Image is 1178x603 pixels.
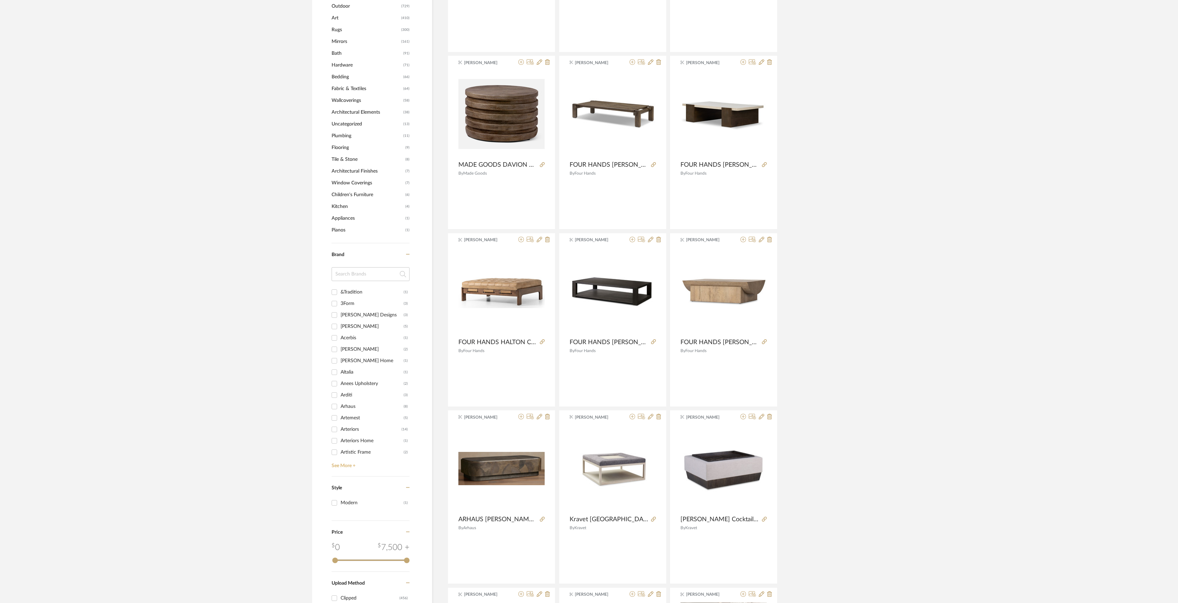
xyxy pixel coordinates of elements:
[458,349,463,353] span: By
[332,118,402,130] span: Uncategorized
[332,541,340,554] div: 0
[680,516,759,523] span: [PERSON_NAME] Cocktail Ottoman 42SQ17H #FS564-O.COCKTAIL
[332,581,365,586] span: Upload Method
[332,24,399,36] span: Rugs
[332,267,410,281] input: Search Brands
[685,526,697,530] span: Kravet
[464,414,508,420] span: [PERSON_NAME]
[404,497,408,508] div: (1)
[404,378,408,389] div: (2)
[341,497,404,508] div: Modern
[332,47,402,59] span: Bath
[570,171,574,175] span: By
[574,171,596,175] span: Four Hands
[332,12,399,24] span: Art
[332,0,399,12] span: Outdoor
[341,367,404,378] div: Altalia
[575,60,618,66] span: [PERSON_NAME]
[332,201,404,212] span: Kitchen
[403,71,410,82] span: (66)
[332,130,402,142] span: Plumbing
[570,426,656,512] img: Kravet Edgemere Square Ottoman 42SQ19H #FS987-SO
[332,95,402,106] span: Wallcoverings
[686,591,730,597] span: [PERSON_NAME]
[405,225,410,236] span: (1)
[401,24,410,35] span: (300)
[404,344,408,355] div: (2)
[680,98,767,130] img: FOUR HANDS LETTA COFFEE TABLE 65"W X 37"D X 15.5"H
[341,435,404,446] div: Arteriors Home
[341,401,404,412] div: Arhaus
[404,367,408,378] div: (1)
[458,339,537,346] span: FOUR HANDS HALTON COCKTAIL OTTOMAN 50.25"W X 37"D X 15.25"H
[680,349,685,353] span: By
[405,213,410,224] span: (1)
[403,119,410,130] span: (13)
[570,274,656,308] img: FOUR HANDS THOMAS COFFEE TABLE 67"W X 40"D X 15.75"H
[341,344,404,355] div: [PERSON_NAME]
[464,237,508,243] span: [PERSON_NAME]
[401,36,410,47] span: (161)
[458,452,545,486] img: ARHAUS POLANCO PLINTH COFFEE TABLE 64"W X 31"D X 15'H
[570,526,574,530] span: By
[463,349,484,353] span: Four Hands
[458,516,537,523] span: ARHAUS [PERSON_NAME] PLINTH COFFEE TABLE 64"W X 31"D X 15'H
[332,106,402,118] span: Architectural Elements
[570,516,648,523] span: Kravet [GEOGRAPHIC_DATA] Ottoman 42SQ19H #FS987-SO
[332,142,404,154] span: Flooring
[332,212,404,224] span: Appliances
[404,412,408,423] div: (5)
[341,447,404,458] div: Artistic Frame
[341,424,402,435] div: Arteriors
[404,435,408,446] div: (1)
[575,237,618,243] span: [PERSON_NAME]
[680,426,767,512] img: Kravet Garrett Cocktail Ottoman 42SQ17H #FS564-O.COCKTAIL
[332,530,343,535] span: Price
[405,201,410,212] span: (4)
[341,355,404,366] div: [PERSON_NAME] Home
[405,154,410,165] span: (8)
[332,36,399,47] span: Mirrors
[685,171,706,175] span: Four Hands
[341,298,404,309] div: 3Form
[403,48,410,59] span: (91)
[680,339,759,346] span: FOUR HANDS [PERSON_NAME] COFFEE TABLE 55"W X 35"D X 16"H
[570,161,648,169] span: FOUR HANDS [PERSON_NAME] LARGE COFFEE TABLE 70.75"W 31.5"D X 13.75"H
[403,95,410,106] span: (58)
[575,414,618,420] span: [PERSON_NAME]
[458,161,537,169] span: MADE GOODS DAVION COFFEE TABLE 28"DIA X 17H
[404,321,408,332] div: (5)
[686,237,730,243] span: [PERSON_NAME]
[332,83,402,95] span: Fabric & Textiles
[685,349,706,353] span: Four Hands
[403,83,410,94] span: (64)
[405,142,410,153] span: (9)
[404,401,408,412] div: (8)
[404,287,408,298] div: (1)
[458,171,463,175] span: By
[341,287,404,298] div: &Tradition
[570,339,648,346] span: FOUR HANDS [PERSON_NAME] COFFEE TABLE 67"W X 40"D X 15.75"H
[402,424,408,435] div: (14)
[404,298,408,309] div: (3)
[403,107,410,118] span: (38)
[341,378,404,389] div: Anees Upholstery
[332,154,404,165] span: Tile & Stone
[401,1,410,12] span: (729)
[680,274,767,308] img: FOUR HANDS ELBERT COFFEE TABLE 55"W X 35"D X 16"H
[341,321,404,332] div: [PERSON_NAME]
[378,541,410,554] div: 7,500 +
[570,98,656,130] img: FOUR HANDS MARCIA LARGE COFFEE TABLE 70.75"W 31.5"D X 13.75"H
[575,591,618,597] span: [PERSON_NAME]
[341,309,404,321] div: [PERSON_NAME] Designs
[680,171,685,175] span: By
[332,486,342,490] span: Style
[686,60,730,66] span: [PERSON_NAME]
[403,60,410,71] span: (71)
[341,332,404,343] div: Acerbis
[405,177,410,189] span: (7)
[332,252,344,257] span: Brand
[332,59,402,71] span: Hardware
[332,189,404,201] span: Children's Furniture
[332,71,402,83] span: Bedding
